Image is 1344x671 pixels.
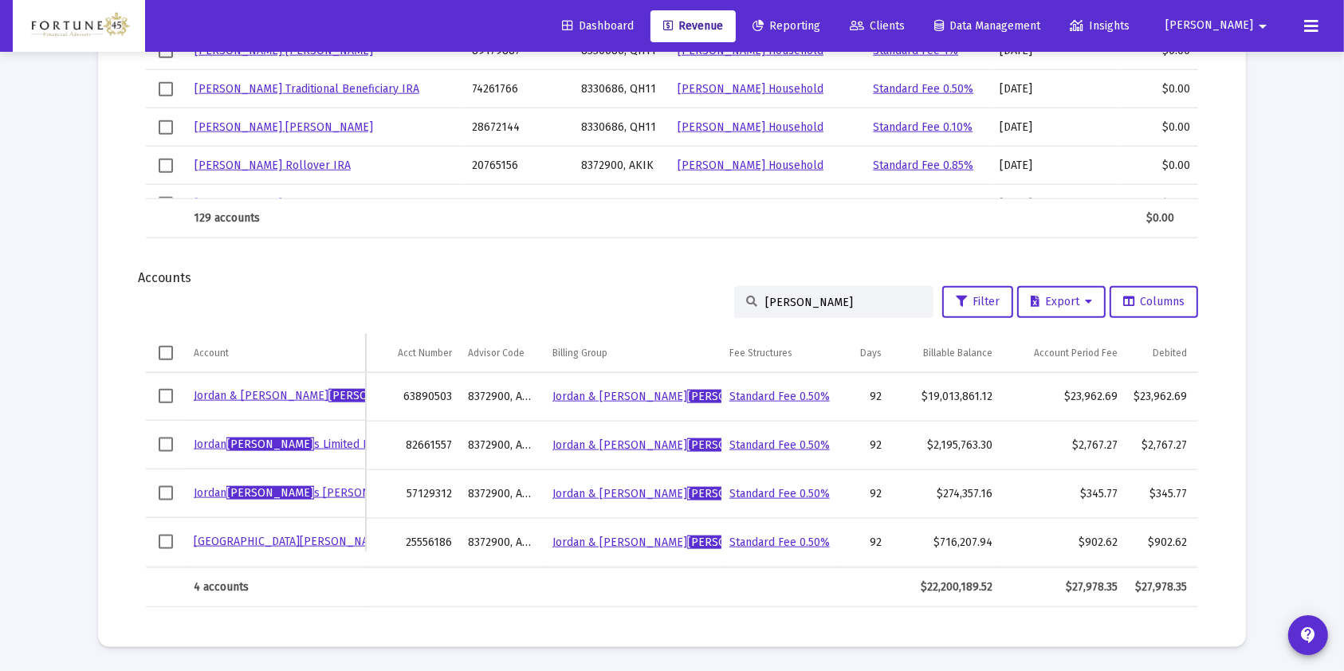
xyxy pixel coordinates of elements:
a: Jordan[PERSON_NAME]s Limited Partnership [194,438,422,451]
a: Standard Fee 1% [873,44,958,57]
td: 8330686, QH11 [573,108,670,147]
input: Search [765,296,922,309]
span: Filter [956,295,1000,308]
div: $345.77 [1008,486,1118,502]
div: Acct Number [398,347,452,359]
span: [PERSON_NAME] [1165,19,1253,33]
span: [PERSON_NAME] [226,438,314,451]
div: Days [860,347,882,359]
a: [PERSON_NAME] IRA [195,197,303,210]
td: [DATE] [992,185,1122,223]
a: Standard Fee 0.50% [729,487,830,500]
div: $2,767.27 [1008,438,1118,453]
a: Jordan[PERSON_NAME]s [PERSON_NAME] [194,486,411,500]
td: [DATE] [992,108,1122,147]
td: 82661557 [366,421,460,469]
div: Debited [1153,347,1187,359]
td: 8330686, QH11 [573,70,670,108]
div: $23,962.69 [1008,389,1118,405]
a: [PERSON_NAME] Household [678,120,823,134]
a: Insights [1057,10,1142,42]
a: Standard Fee 0.10% [873,120,973,134]
td: 74261766 [464,70,573,108]
div: $902.62 [1134,535,1187,551]
span: [PERSON_NAME] [328,389,416,402]
td: 28672144 [464,108,573,147]
a: [PERSON_NAME] Household [678,44,823,57]
button: [PERSON_NAME] [1146,10,1291,41]
div: Select row [159,120,173,135]
span: Revenue [663,19,723,33]
td: Column Account [186,334,366,372]
a: [PERSON_NAME] [PERSON_NAME] [195,120,373,134]
a: Reporting [740,10,833,42]
td: Column Advisor Code [460,334,544,372]
span: [PERSON_NAME] [687,390,775,403]
div: Select row [159,389,173,403]
td: Column Account Period Fee [1000,334,1126,372]
a: [PERSON_NAME] Household [678,159,823,172]
span: Export [1031,295,1092,308]
td: 92 [836,373,890,422]
a: [PERSON_NAME] [PERSON_NAME] [195,44,373,57]
div: 4 accounts [194,579,358,595]
td: Column Fee Structures [721,334,837,372]
span: Reporting [753,19,820,33]
span: Columns [1123,295,1185,308]
td: [DATE] [992,70,1122,108]
div: Select row [159,197,173,211]
td: Column Days [836,334,890,372]
td: 63890503 [366,373,460,422]
div: Advisor Code [468,347,525,359]
td: Column Acct Number [366,334,460,372]
td: 8372900, AKIK [460,373,544,422]
td: 57129312 [366,469,460,518]
div: $2,767.27 [1134,438,1187,453]
div: $0.00 [1130,196,1190,212]
div: Billable Balance [923,347,992,359]
a: [PERSON_NAME] Traditional Beneficiary IRA [195,82,419,96]
td: 92 [836,421,890,469]
span: Dashboard [562,19,634,33]
button: Columns [1110,286,1198,318]
span: [PERSON_NAME] [687,438,775,452]
mat-icon: contact_support [1299,626,1318,645]
a: Standard Fee 0.85% [873,159,973,172]
div: $23,962.69 [1134,389,1187,405]
div: $345.77 [1134,486,1187,502]
td: 8372900, AKIK [460,518,544,567]
div: $22,200,189.52 [898,579,992,595]
div: $0.00 [1130,158,1190,174]
button: Export [1017,286,1106,318]
span: Insights [1070,19,1130,33]
div: Select row [159,82,173,96]
span: Data Management [934,19,1040,33]
td: Column Billing Group [544,334,721,372]
a: Standard Fee 0.70% [873,197,973,210]
span: [PERSON_NAME] [226,486,314,500]
a: [PERSON_NAME] Household [678,82,823,96]
div: Select row [159,486,173,500]
td: 25556186 [366,518,460,567]
a: Revenue [650,10,736,42]
a: Standard Fee 0.50% [729,390,830,403]
div: $0.00 [1130,120,1190,135]
div: Select row [159,438,173,452]
td: Column Actions [1195,334,1266,372]
div: Data grid [146,334,1198,607]
div: Select row [159,44,173,58]
a: Jordan & [PERSON_NAME][PERSON_NAME]s JTWROS [194,389,465,402]
td: 20765156 [464,147,573,185]
a: Jordan & [PERSON_NAME][PERSON_NAME]s Household [552,536,839,549]
a: Jordan & [PERSON_NAME][PERSON_NAME]s Household [552,487,839,500]
td: Column Billable Balance [890,334,1000,372]
div: $716,207.94 [898,535,992,551]
div: Account [194,347,229,359]
a: Jordan & [PERSON_NAME][PERSON_NAME]s Household [552,438,839,452]
td: 92 [836,469,890,518]
td: 942615029 [464,185,573,223]
a: Jordan & [PERSON_NAME][PERSON_NAME]s Household [552,390,839,403]
mat-icon: arrow_drop_down [1253,10,1272,42]
td: 8372900, AKIK [573,147,670,185]
div: Fee Structures [729,347,792,359]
